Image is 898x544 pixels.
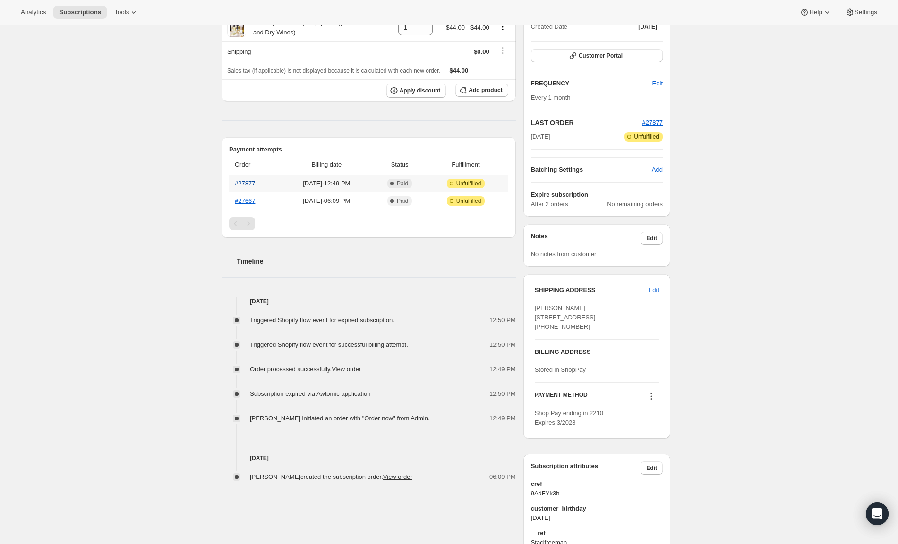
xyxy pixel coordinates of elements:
button: Analytics [15,6,51,19]
span: Billing date [283,160,370,169]
span: 12:50 PM [489,340,516,350]
button: Apply discount [386,84,446,98]
h2: Payment attempts [229,145,508,154]
h3: BILLING ADDRESS [535,347,659,357]
span: [DATE] · 06:09 PM [283,196,370,206]
button: Edit [643,283,665,298]
button: Edit [647,76,668,91]
button: [DATE] [633,20,663,33]
span: Status [376,160,423,169]
th: Shipping [222,41,395,62]
span: Settings [855,8,877,16]
h4: [DATE] [222,297,516,306]
span: Every 1 month [531,94,571,101]
span: [DATE] [531,513,663,523]
span: [PERSON_NAME] [STREET_ADDRESS] [PHONE_NUMBER] [535,304,596,330]
nav: Pagination [229,217,508,230]
span: 06:09 PM [489,472,516,482]
span: Triggered Shopify flow event for expired subscription. [250,317,394,324]
span: [DATE] · 12:49 PM [283,179,370,188]
button: Customer Portal [531,49,663,62]
button: #27877 [642,118,663,127]
span: Analytics [21,8,46,16]
button: Subscriptions [53,6,107,19]
span: Customer Portal [579,52,623,59]
span: Unfulfilled [634,133,659,141]
button: Help [794,6,837,19]
span: __ref [531,528,663,538]
span: $44.00 [470,24,489,31]
div: Open Intercom Messenger [866,502,889,525]
span: Sales tax (if applicable) is not displayed because it is calculated with each new order. [227,67,440,74]
span: Triggered Shopify flow event for successful billing attempt. [250,341,408,348]
span: $0.00 [474,48,489,55]
h3: PAYMENT METHOD [535,391,588,404]
span: 12:50 PM [489,389,516,399]
span: [DATE] [531,132,550,142]
h2: FREQUENCY [531,79,652,88]
h3: Notes [531,232,641,245]
span: $44.00 [446,24,465,31]
span: Edit [652,79,663,88]
span: Created Date [531,22,567,32]
span: Edit [646,234,657,242]
span: Paid [397,197,408,205]
h3: SHIPPING ADDRESS [535,285,649,295]
span: Unfulfilled [456,197,481,205]
span: Fulfillment [429,160,502,169]
span: Subscriptions [59,8,101,16]
span: Edit [649,285,659,295]
button: Settings [839,6,883,19]
span: 12:49 PM [489,365,516,374]
a: View order [383,473,412,480]
h6: Batching Settings [531,165,652,175]
span: Shop Pay ending in 2210 Expires 3/2028 [535,410,603,426]
button: Tools [109,6,144,19]
span: Subscription expired via Awtomic application [250,390,371,397]
a: #27877 [642,119,663,126]
span: Tools [114,8,129,16]
span: Unfulfilled [456,180,481,187]
span: Help [809,8,822,16]
span: No notes from customer [531,251,597,258]
button: Add [646,162,668,177]
span: [PERSON_NAME] initiated an order with "Order now" from Admin. [250,415,430,422]
span: [DATE] [638,23,657,31]
a: #27877 [235,180,255,187]
span: 12:49 PM [489,414,516,423]
span: Edit [646,464,657,472]
span: [PERSON_NAME] created the subscription order. [250,473,412,480]
span: After 2 orders [531,200,607,209]
span: No remaining orders [607,200,663,209]
span: cref [531,479,663,489]
h2: LAST ORDER [531,118,642,127]
span: Add product [469,86,502,94]
span: 12:50 PM [489,316,516,325]
button: Product actions [495,22,510,32]
span: 9AdFYk3h [531,489,663,498]
span: customer_birthday [531,504,663,513]
button: Edit [641,461,663,475]
span: $44.00 [450,67,469,74]
h2: Timeline [237,257,516,266]
a: View order [332,366,361,373]
span: Order processed successfully. [250,366,361,373]
button: Edit [641,232,663,245]
th: Order [229,154,280,175]
h3: Subscription attributes [531,461,641,475]
h4: [DATE] [222,453,516,463]
span: Apply discount [400,87,441,94]
span: Paid [397,180,408,187]
div: The Explorer Sampler (Sparkling and Mixed Sweet and Dry Wines) [246,18,393,37]
button: Shipping actions [495,45,510,56]
span: Stored in ShopPay [535,366,586,373]
button: Add product [455,84,508,97]
span: Add [652,165,663,175]
h6: Expire subscription [531,190,663,200]
a: #27667 [235,197,255,204]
